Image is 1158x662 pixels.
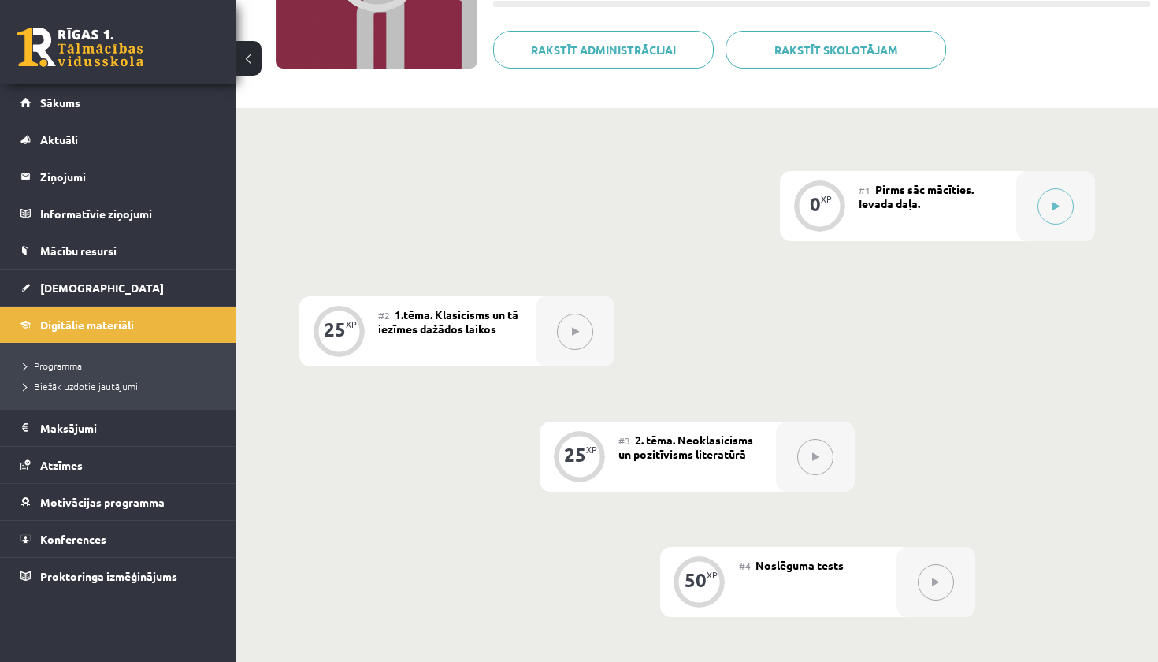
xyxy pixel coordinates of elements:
span: Noslēguma tests [755,558,844,572]
a: Aktuāli [20,121,217,158]
a: Konferences [20,521,217,557]
span: Programma [24,359,82,372]
a: Atzīmes [20,447,217,483]
a: Digitālie materiāli [20,307,217,343]
span: Biežāk uzdotie jautājumi [24,380,138,392]
a: Motivācijas programma [20,484,217,520]
span: Pirms sāc mācīties. Ievada daļa. [859,182,974,210]
span: 1.tēma. Klasicisms un tā iezīmes dažādos laikos [378,307,518,336]
span: 2. tēma. Neoklasicisms un pozitīvisms literatūrā [618,433,753,461]
span: Atzīmes [40,458,83,472]
div: XP [346,320,357,329]
legend: Ziņojumi [40,158,217,195]
a: Biežāk uzdotie jautājumi [24,379,221,393]
a: Rakstīt skolotājam [726,31,946,69]
div: 25 [564,448,586,462]
a: [DEMOGRAPHIC_DATA] [20,270,217,306]
div: XP [586,445,597,454]
span: Konferences [40,532,106,546]
a: Sākums [20,84,217,121]
div: XP [707,571,718,579]
span: #1 [859,184,870,196]
span: Motivācijas programma [40,495,165,509]
div: XP [821,195,832,203]
span: #4 [739,560,751,572]
a: Maksājumi [20,410,217,446]
legend: Informatīvie ziņojumi [40,195,217,232]
a: Programma [24,359,221,373]
legend: Maksājumi [40,410,217,446]
span: #3 [618,434,630,447]
span: [DEMOGRAPHIC_DATA] [40,281,164,295]
div: 25 [324,322,346,337]
a: Informatīvie ziņojumi [20,195,217,232]
div: 0 [810,197,821,211]
a: Rīgas 1. Tālmācības vidusskola [17,28,143,67]
a: Mācību resursi [20,232,217,269]
span: Proktoringa izmēģinājums [40,569,177,583]
span: Aktuāli [40,132,78,147]
span: Mācību resursi [40,244,117,258]
div: 50 [685,573,707,587]
span: Digitālie materiāli [40,318,134,332]
span: #2 [378,309,390,322]
a: Rakstīt administrācijai [493,31,714,69]
span: Sākums [40,95,80,110]
a: Ziņojumi [20,158,217,195]
a: Proktoringa izmēģinājums [20,558,217,594]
